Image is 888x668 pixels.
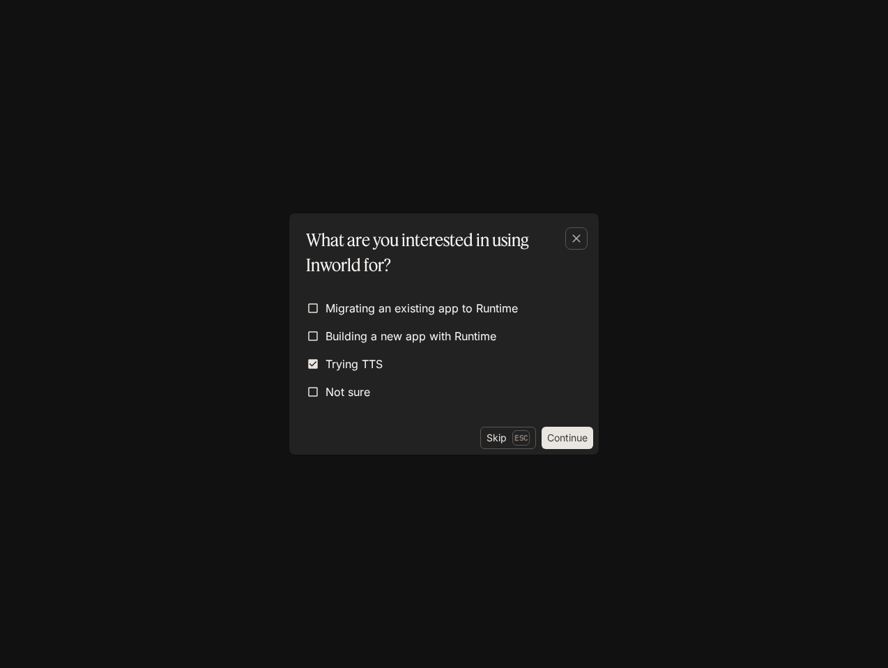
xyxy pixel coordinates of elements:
span: Migrating an existing app to Runtime [326,300,518,317]
p: What are you interested in using Inworld for? [306,227,576,278]
span: Not sure [326,384,370,400]
p: Esc [512,430,530,446]
button: Continue [542,427,593,449]
button: SkipEsc [480,427,536,449]
span: Trying TTS [326,356,383,372]
span: Building a new app with Runtime [326,328,496,344]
